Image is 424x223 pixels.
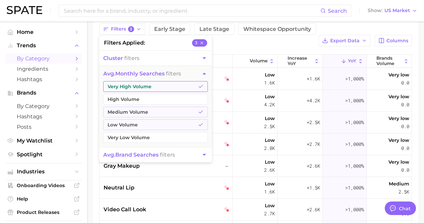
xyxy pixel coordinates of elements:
button: increase YoY [278,55,322,68]
button: neutral lipfalling starLow1.6k+1.5k>1,000%Medium2.5k [100,177,412,199]
a: Ingredients [5,64,82,74]
button: High Volume [103,94,208,105]
span: Low [265,202,275,210]
span: Low [265,93,275,101]
button: Brands [5,88,82,98]
button: Export Data [318,35,371,46]
img: falling star [224,76,230,82]
span: 2.5k [399,188,409,196]
button: ghetto makeupfalling starLow1.6k+1.6k>1,000%Very low0.0 [100,68,412,90]
span: +1.6k [307,75,320,83]
span: by Category [17,55,70,62]
button: Low Volume [103,119,208,130]
span: Late Stage [199,26,229,32]
span: Trends [17,43,70,49]
span: Spotlight [17,151,70,158]
span: 1.6k [264,79,275,87]
span: filters [103,152,175,158]
span: Very low [388,136,409,144]
span: >1,000% [345,97,364,104]
span: Posts [17,124,70,130]
abbr: average [103,152,115,158]
span: Help [17,196,70,202]
span: >1,000% [345,75,364,82]
abbr: average [103,70,115,77]
span: Whitespace Opportunity [243,26,311,32]
span: >1,000% [345,163,364,169]
span: YoY [348,58,356,64]
a: Home [5,27,82,37]
span: 0.0 [401,79,409,87]
a: Hashtags [5,74,82,85]
img: falling star [224,207,230,213]
button: Trends [5,41,82,51]
a: Spotlight [5,149,82,160]
button: Volume [233,55,278,68]
img: falling star [224,142,230,147]
span: – [224,162,230,170]
span: 2.6k [264,166,275,174]
span: filters [103,70,181,77]
span: >1,000% [345,184,364,191]
button: medium contrast makeupfalling starLow2.5k+2.5k>1,000%Very low0.0 [100,112,412,133]
span: Search [328,8,347,14]
span: cluster [103,55,123,61]
img: falling star [224,120,230,125]
span: US Market [384,9,410,12]
a: Product Releases [5,207,82,217]
span: filters [103,55,139,61]
span: +1.5k [307,184,320,192]
span: 2.7k [264,210,275,218]
img: falling star [224,98,230,104]
span: Home [17,29,70,35]
span: Export Data [330,38,360,44]
span: neutral lip [104,184,134,192]
button: Very Low Volume [103,132,208,143]
span: Very low [388,71,409,79]
span: gray makeup [104,162,140,170]
span: Ingredients [17,66,70,72]
span: Very low [388,114,409,122]
span: Brands [17,90,70,96]
button: ShowUS Market [366,6,419,15]
button: Brands Volume [367,55,412,68]
span: Medium [389,180,409,188]
span: 0.0 [401,166,409,174]
span: 2.5k [264,122,275,130]
span: Very low [388,93,409,101]
span: Product Releases [17,209,70,215]
span: monthly searches [103,70,165,77]
span: My Watchlist [17,137,70,144]
img: falling star [224,185,230,191]
span: +2.6k [307,162,320,170]
span: increase YoY [288,56,312,66]
span: Hashtags [17,113,70,120]
span: video call look [104,206,146,214]
span: filters applied [104,39,145,47]
button: Very High Volume [103,81,208,92]
button: bts makeupfalling starLow2.8k+2.7k>1,000%Very low0.0 [100,133,412,155]
button: contrast makeupfalling starLow4.2k+4.2k>1,000%Very low0.0 [100,90,412,112]
span: Hashtags [17,76,70,82]
button: avg.brand searches filters [99,147,212,162]
span: 0.0 [401,144,409,152]
button: avg.monthly searches filters [99,66,212,81]
span: Brands Volume [376,56,402,66]
span: 4.2k [264,101,275,109]
button: cluster filters [99,51,212,66]
span: Onboarding Videos [17,182,70,188]
button: Industries [5,167,82,177]
span: Low [265,158,275,166]
span: Low [265,71,275,79]
span: Low [265,180,275,188]
button: gray makeup–Low2.6k+2.6k>1,000%Very low0.0 [100,155,412,177]
input: Search here for a brand, industry, or ingredient [63,5,320,16]
span: 0.0 [401,122,409,130]
span: >1,000% [345,119,364,125]
a: by Category [5,53,82,64]
button: YoY [323,55,367,68]
a: by Category [5,101,82,111]
span: 1.6k [264,188,275,196]
a: Onboarding Videos [5,180,82,190]
a: My Watchlist [5,135,82,146]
